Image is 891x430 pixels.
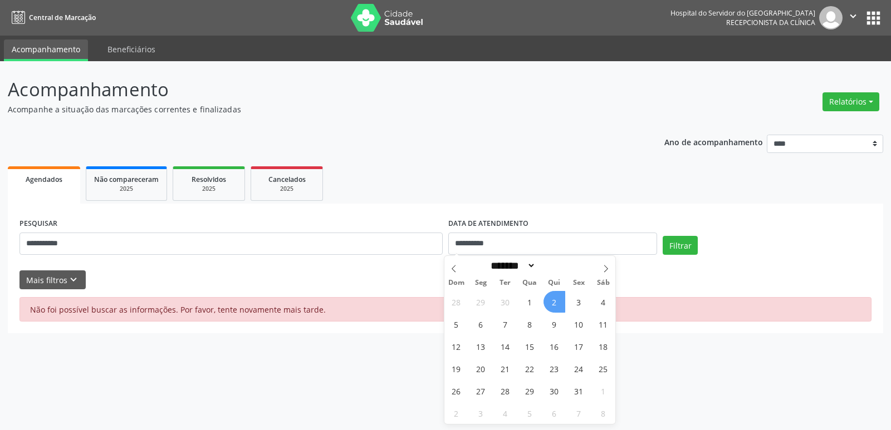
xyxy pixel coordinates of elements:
span: Outubro 4, 2025 [593,291,614,313]
a: Central de Marcação [8,8,96,27]
span: Outubro 11, 2025 [593,313,614,335]
span: Novembro 2, 2025 [445,402,467,424]
span: Sáb [591,279,615,286]
span: Outubro 14, 2025 [495,335,516,357]
select: Month [487,260,536,271]
div: 2025 [259,185,315,193]
span: Outubro 6, 2025 [470,313,492,335]
button: Mais filtroskeyboard_arrow_down [19,270,86,290]
a: Beneficiários [100,39,163,59]
span: Outubro 31, 2025 [568,380,590,402]
label: PESQUISAR [19,215,57,233]
span: Outubro 24, 2025 [568,358,590,379]
span: Novembro 5, 2025 [519,402,541,424]
button: apps [864,8,883,28]
span: Agendados [26,175,62,184]
div: Hospital do Servidor do [GEOGRAPHIC_DATA] [670,8,815,18]
span: Setembro 28, 2025 [445,291,467,313]
span: Outubro 1, 2025 [519,291,541,313]
span: Qua [517,279,542,286]
span: Outubro 3, 2025 [568,291,590,313]
p: Ano de acompanhamento [664,135,763,149]
span: Outubro 17, 2025 [568,335,590,357]
span: Outubro 2, 2025 [544,291,565,313]
span: Outubro 7, 2025 [495,313,516,335]
span: Outubro 22, 2025 [519,358,541,379]
span: Outubro 30, 2025 [544,380,565,402]
a: Acompanhamento [4,39,88,61]
span: Outubro 10, 2025 [568,313,590,335]
span: Setembro 30, 2025 [495,291,516,313]
img: img [819,6,843,29]
span: Novembro 3, 2025 [470,402,492,424]
div: 2025 [181,185,237,193]
input: Year [536,260,572,271]
span: Novembro 1, 2025 [593,380,614,402]
span: Outubro 18, 2025 [593,335,614,357]
span: Outubro 29, 2025 [519,380,541,402]
span: Outubro 5, 2025 [445,313,467,335]
span: Outubro 25, 2025 [593,358,614,379]
div: Não foi possível buscar as informações. Por favor, tente novamente mais tarde. [19,297,872,322]
span: Novembro 8, 2025 [593,402,614,424]
span: Outubro 12, 2025 [445,335,467,357]
span: Qui [542,279,566,286]
span: Novembro 6, 2025 [544,402,565,424]
p: Acompanhe a situação das marcações correntes e finalizadas [8,103,620,115]
span: Novembro 7, 2025 [568,402,590,424]
span: Outubro 9, 2025 [544,313,565,335]
span: Resolvidos [192,175,226,184]
span: Setembro 29, 2025 [470,291,492,313]
i:  [847,10,859,22]
span: Outubro 23, 2025 [544,358,565,379]
label: DATA DE ATENDIMENTO [448,215,528,233]
button: Filtrar [663,236,698,255]
span: Outubro 13, 2025 [470,335,492,357]
span: Outubro 20, 2025 [470,358,492,379]
div: 2025 [94,185,159,193]
span: Outubro 21, 2025 [495,358,516,379]
span: Sex [566,279,591,286]
span: Outubro 15, 2025 [519,335,541,357]
button: Relatórios [823,92,879,111]
span: Ter [493,279,517,286]
span: Não compareceram [94,175,159,184]
span: Dom [444,279,469,286]
span: Central de Marcação [29,13,96,22]
span: Outubro 19, 2025 [445,358,467,379]
span: Outubro 28, 2025 [495,380,516,402]
p: Acompanhamento [8,76,620,103]
button:  [843,6,864,29]
span: Outubro 27, 2025 [470,380,492,402]
span: Outubro 26, 2025 [445,380,467,402]
span: Cancelados [268,175,306,184]
span: Novembro 4, 2025 [495,402,516,424]
span: Outubro 8, 2025 [519,313,541,335]
span: Seg [468,279,493,286]
span: Outubro 16, 2025 [544,335,565,357]
span: Recepcionista da clínica [726,18,815,27]
i: keyboard_arrow_down [67,274,80,286]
